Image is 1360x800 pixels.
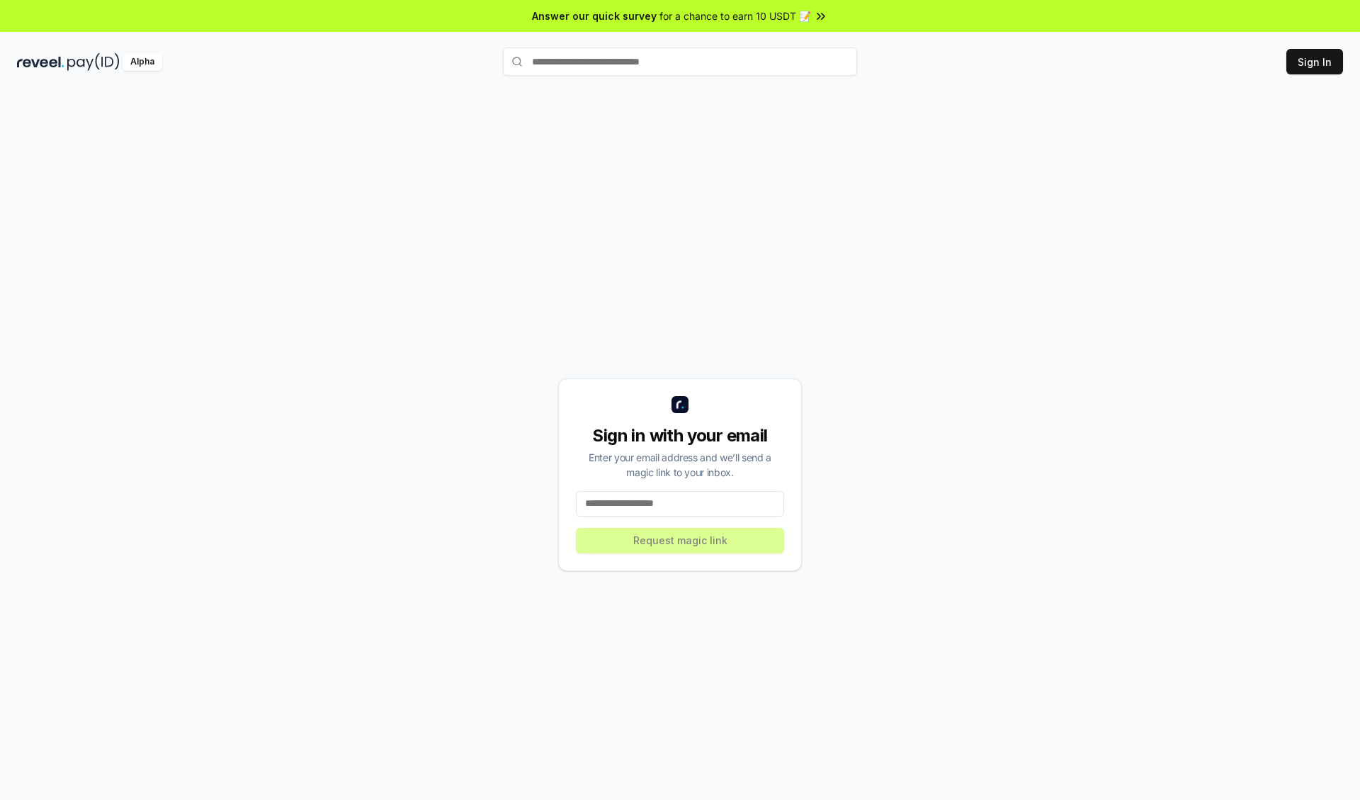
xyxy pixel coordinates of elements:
div: Enter your email address and we’ll send a magic link to your inbox. [576,450,784,480]
span: Answer our quick survey [532,9,657,23]
button: Sign In [1286,49,1343,74]
div: Sign in with your email [576,424,784,447]
div: Alpha [123,53,162,71]
img: logo_small [671,396,688,413]
span: for a chance to earn 10 USDT 📝 [659,9,811,23]
img: pay_id [67,53,120,71]
img: reveel_dark [17,53,64,71]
